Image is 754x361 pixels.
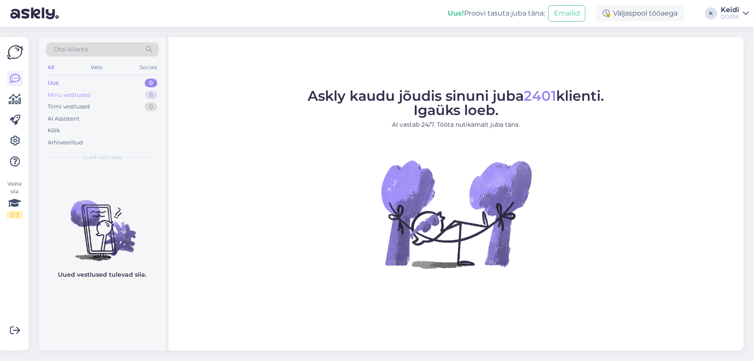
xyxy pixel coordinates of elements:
[448,9,464,17] b: Uus!
[145,79,157,87] div: 0
[48,126,60,135] div: Kõik
[721,6,749,20] a: KeidiGOSPA
[7,180,22,219] div: Vaata siia
[7,211,22,219] div: 2 / 3
[54,45,88,54] span: Otsi kliente
[379,136,534,292] img: No Chat active
[48,102,90,111] div: Tiimi vestlused
[308,120,604,129] p: AI vastab 24/7. Tööta nutikamalt juba täna.
[48,79,59,87] div: Uus
[448,8,545,19] div: Proovi tasuta juba täna:
[548,5,585,22] button: Emailid
[705,7,717,19] div: K
[89,62,105,73] div: Web
[145,102,157,111] div: 0
[721,13,739,20] div: GOSPA
[7,44,23,61] img: Askly Logo
[48,91,90,99] div: Minu vestlused
[39,185,166,262] img: No chats
[48,115,80,123] div: AI Assistent
[721,6,739,13] div: Keidi
[83,153,123,161] span: Uued vestlused
[58,270,147,279] p: Uued vestlused tulevad siia.
[145,91,157,99] div: 6
[308,87,604,118] span: Askly kaudu jõudis sinuni juba klienti. Igaüks loeb.
[138,62,159,73] div: Socials
[48,138,83,147] div: Arhiveeritud
[596,6,684,21] div: Väljaspool tööaega
[46,62,56,73] div: All
[524,87,557,104] span: 2401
